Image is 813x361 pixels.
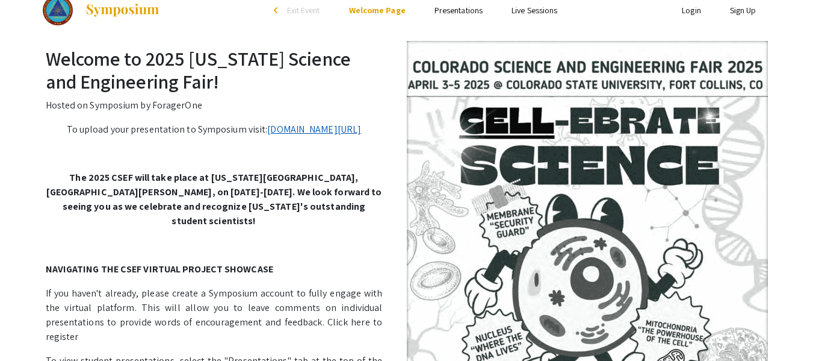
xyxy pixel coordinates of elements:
p: If you haven't already, please create a Symposium account to fully engage with the virtual platfo... [46,286,768,344]
a: Login [682,5,701,16]
p: To upload your presentation to Symposium visit: [46,122,768,137]
span: Exit Event [287,5,320,16]
a: Welcome Page [349,5,406,16]
strong: NAVIGATING THE CSEF VIRTUAL PROJECT SHOWCASE [46,263,273,275]
a: Presentations [434,5,483,16]
strong: The 2025 CSEF will take place at [US_STATE][GEOGRAPHIC_DATA], [GEOGRAPHIC_DATA][PERSON_NAME], on ... [46,171,382,227]
iframe: Chat [9,307,51,352]
div: arrow_back_ios [274,7,281,14]
p: Hosted on Symposium by ForagerOne [46,98,768,113]
a: Sign Up [730,5,756,16]
a: [DOMAIN_NAME][URL] [267,123,361,136]
a: Live Sessions [512,5,557,16]
h2: Welcome to 2025 [US_STATE] Science and Engineering Fair! [46,47,768,93]
img: Symposium by ForagerOne [85,3,160,17]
